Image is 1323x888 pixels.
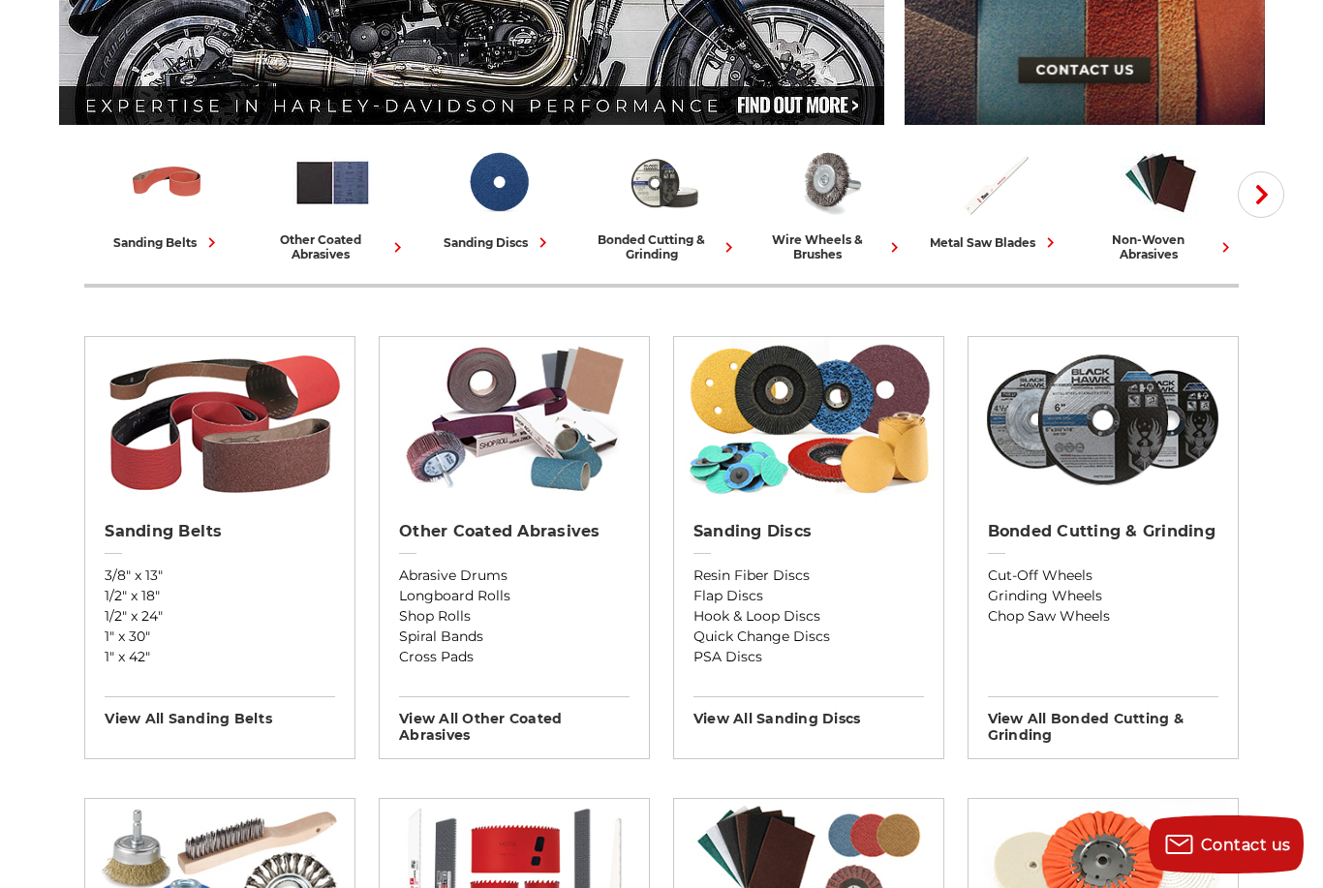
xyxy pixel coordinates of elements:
a: non-woven abrasives [1086,142,1236,261]
div: metal saw blades [930,232,1061,253]
a: 1/2" x 18" [105,586,335,606]
a: View All bonded cutting & grinding [988,696,1218,744]
a: Resin Fiber Discs [693,566,924,586]
div: sanding discs [444,232,553,253]
a: bonded cutting & grinding [589,142,739,261]
a: Chop Saw Wheels [988,606,1218,627]
a: Abrasive Drums [399,566,630,586]
img: Metal Saw Blades [955,142,1035,223]
a: Cross Pads [399,647,630,667]
img: Bonded Cutting & Grinding [977,337,1228,502]
a: Bonded Cutting & Grinding [988,522,1218,566]
div: sanding belts [113,232,222,253]
a: Shop Rolls [399,606,630,627]
img: Other Coated Abrasives [389,337,640,502]
a: Grinding Wheels [988,586,1218,606]
h2: Other Coated Abrasives [399,522,630,541]
h2: Sanding Belts [105,522,335,541]
div: bonded cutting & grinding [589,232,739,261]
a: Flap Discs [693,586,924,606]
img: Bonded Cutting & Grinding [624,142,704,223]
a: Cut-Off Wheels [988,566,1218,586]
img: Other Coated Abrasives [292,142,373,223]
a: 1" x 42" [105,647,335,667]
a: View All sanding belts [105,696,335,727]
img: Non-woven Abrasives [1121,142,1201,223]
a: View All sanding discs [693,696,924,727]
img: Sanding Discs [684,337,935,502]
a: 1/2" x 24" [105,606,335,627]
a: other coated abrasives [258,142,408,261]
div: other coated abrasives [258,232,408,261]
a: sanding belts [92,142,242,253]
a: wire wheels & brushes [754,142,905,261]
a: Hook & Loop Discs [693,606,924,627]
a: Sanding Discs [693,522,924,566]
a: metal saw blades [920,142,1070,253]
a: Quick Change Discs [693,627,924,647]
a: Spiral Bands [399,627,630,647]
img: Sanding Discs [458,142,538,223]
a: Other Coated Abrasives [399,522,630,566]
div: non-woven abrasives [1086,232,1236,261]
img: Sanding Belts [127,142,207,223]
a: 1" x 30" [105,627,335,647]
a: PSA Discs [693,647,924,667]
button: Next [1238,171,1284,218]
span: Contact us [1201,836,1291,854]
a: Sanding Belts [105,522,335,566]
a: 3/8" x 13" [105,566,335,586]
img: Wire Wheels & Brushes [789,142,870,223]
h2: Sanding Discs [693,522,924,541]
img: Sanding Belts [95,337,346,502]
a: View All other coated abrasives [399,696,630,744]
button: Contact us [1149,815,1304,873]
a: Longboard Rolls [399,586,630,606]
a: sanding discs [423,142,573,253]
div: wire wheels & brushes [754,232,905,261]
h2: Bonded Cutting & Grinding [988,522,1218,541]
